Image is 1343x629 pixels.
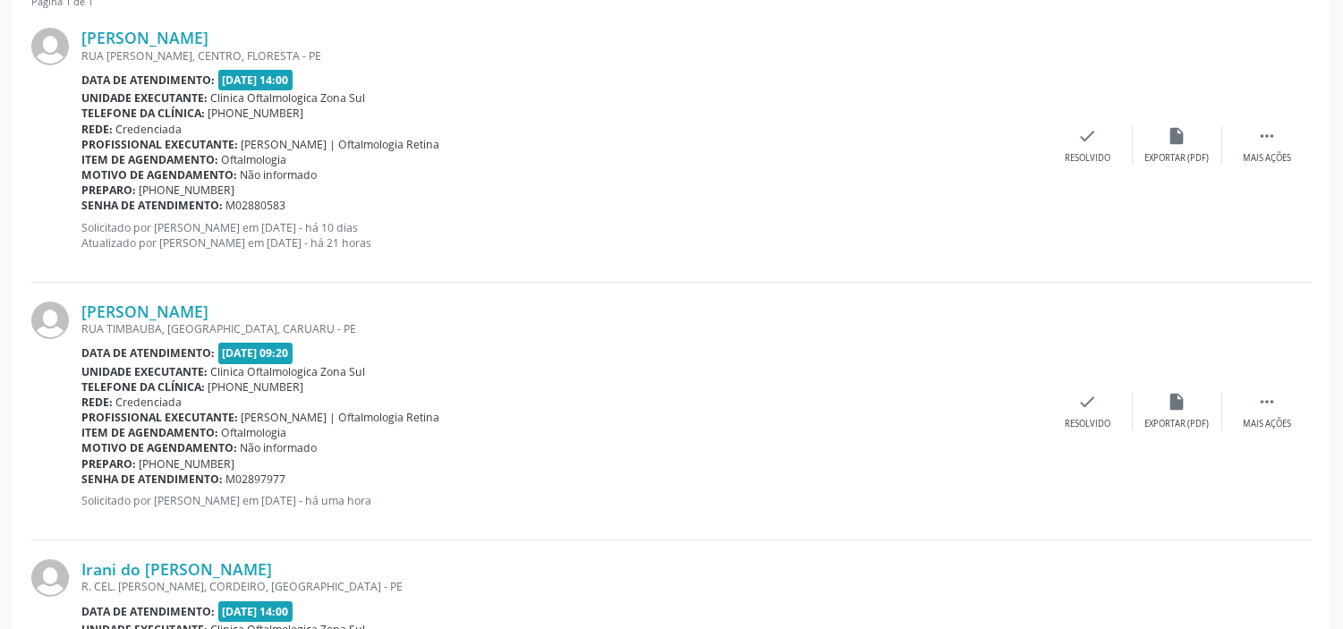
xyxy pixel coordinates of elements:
b: Data de atendimento: [81,604,215,619]
span: Não informado [241,440,318,455]
div: RUA [PERSON_NAME], CENTRO, FLORESTA - PE [81,48,1043,64]
span: [DATE] 14:00 [218,70,293,90]
a: [PERSON_NAME] [81,302,208,321]
div: Resolvido [1065,152,1110,165]
span: Clinica Oftalmologica Zona Sul [211,364,366,379]
span: [DATE] 14:00 [218,601,293,622]
span: M02897977 [226,472,286,487]
div: Resolvido [1065,418,1110,430]
p: Solicitado por [PERSON_NAME] em [DATE] - há 10 dias Atualizado por [PERSON_NAME] em [DATE] - há 2... [81,220,1043,251]
b: Rede: [81,395,113,410]
div: Mais ações [1243,418,1291,430]
b: Data de atendimento: [81,72,215,88]
b: Item de agendamento: [81,152,218,167]
span: Credenciada [116,122,183,137]
span: Credenciada [116,395,183,410]
b: Item de agendamento: [81,425,218,440]
b: Senha de atendimento: [81,472,223,487]
div: Exportar (PDF) [1145,152,1210,165]
div: RUA TIMBAUBA, [GEOGRAPHIC_DATA], CARUARU - PE [81,321,1043,336]
span: [PERSON_NAME] | Oftalmologia Retina [242,410,440,425]
b: Unidade executante: [81,90,208,106]
i:  [1257,126,1277,146]
b: Rede: [81,122,113,137]
span: Não informado [241,167,318,183]
i:  [1257,392,1277,412]
b: Preparo: [81,456,136,472]
b: Motivo de agendamento: [81,167,237,183]
b: Motivo de agendamento: [81,440,237,455]
b: Profissional executante: [81,410,238,425]
span: [PHONE_NUMBER] [140,456,235,472]
b: Profissional executante: [81,137,238,152]
b: Preparo: [81,183,136,198]
span: [PHONE_NUMBER] [208,106,304,121]
p: Solicitado por [PERSON_NAME] em [DATE] - há uma hora [81,493,1043,508]
b: Unidade executante: [81,364,208,379]
div: Mais ações [1243,152,1291,165]
span: [PHONE_NUMBER] [140,183,235,198]
i: insert_drive_file [1168,392,1187,412]
b: Telefone da clínica: [81,379,205,395]
span: Oftalmologia [222,152,287,167]
i: check [1078,392,1098,412]
i: check [1078,126,1098,146]
div: R. CEL. [PERSON_NAME], CORDEIRO, [GEOGRAPHIC_DATA] - PE [81,579,1043,594]
img: img [31,302,69,339]
div: Exportar (PDF) [1145,418,1210,430]
b: Telefone da clínica: [81,106,205,121]
span: [PHONE_NUMBER] [208,379,304,395]
img: img [31,28,69,65]
a: Irani do [PERSON_NAME] [81,559,272,579]
b: Data de atendimento: [81,345,215,361]
img: img [31,559,69,597]
span: [PERSON_NAME] | Oftalmologia Retina [242,137,440,152]
span: [DATE] 09:20 [218,343,293,363]
span: M02880583 [226,198,286,213]
b: Senha de atendimento: [81,198,223,213]
span: Clinica Oftalmologica Zona Sul [211,90,366,106]
i: insert_drive_file [1168,126,1187,146]
span: Oftalmologia [222,425,287,440]
a: [PERSON_NAME] [81,28,208,47]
